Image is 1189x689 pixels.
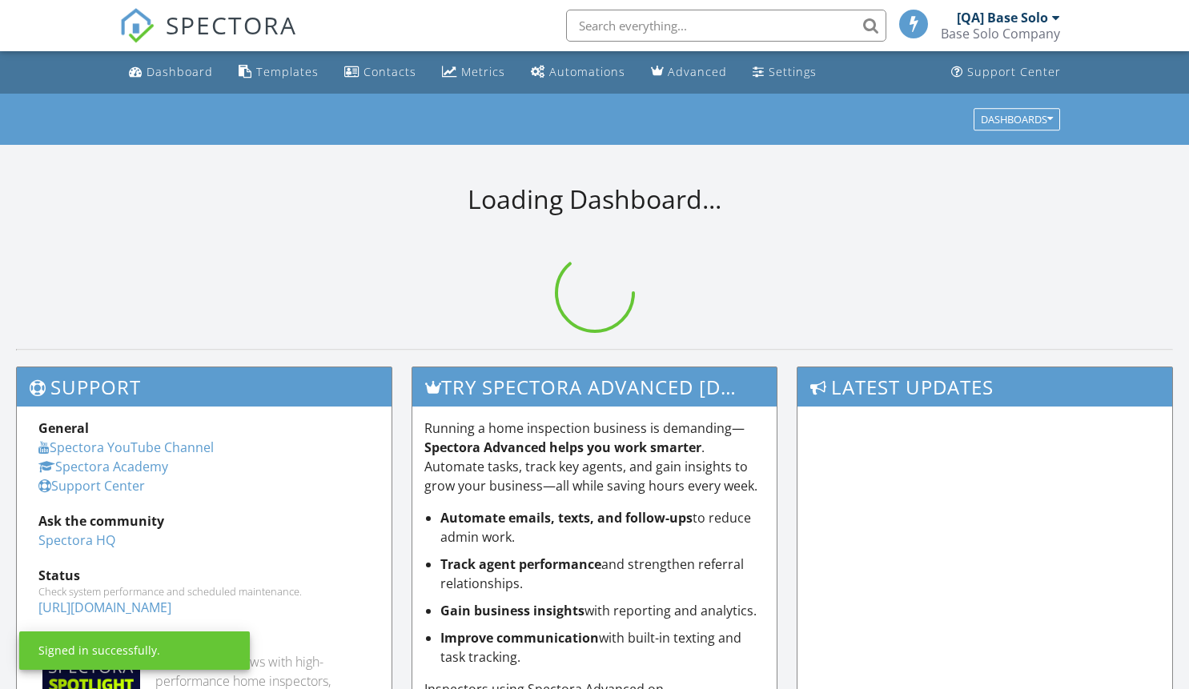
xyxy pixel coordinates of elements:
a: [URL][DOMAIN_NAME] [38,599,171,616]
strong: Gain business insights [440,602,584,619]
a: Advanced [645,58,733,87]
strong: Track agent performance [440,555,601,573]
h3: Try spectora advanced [DATE] [412,367,777,407]
div: Settings [769,64,817,79]
h3: Support [17,367,392,407]
div: Support Center [967,64,1061,79]
div: Signed in successfully. [38,643,160,659]
div: Dashboard [147,64,213,79]
div: Base Solo Company [941,26,1060,42]
a: SPECTORA [119,22,297,55]
div: Dashboards [981,114,1053,125]
input: Search everything... [566,10,886,42]
div: Contacts [364,64,416,79]
a: Contacts [338,58,423,87]
strong: Automate emails, texts, and follow-ups [440,509,693,527]
li: with reporting and analytics. [440,601,765,620]
strong: General [38,419,89,437]
li: to reduce admin work. [440,508,765,547]
span: SPECTORA [166,8,297,42]
button: Dashboards [974,108,1060,130]
div: Ask the community [38,511,370,531]
a: Dashboard [123,58,219,87]
a: Support Center [945,58,1067,87]
div: Templates [256,64,319,79]
a: Settings [746,58,823,87]
a: Spectora Academy [38,458,168,475]
h3: Latest Updates [797,367,1172,407]
a: Spectora HQ [38,531,115,549]
div: Advanced [668,64,727,79]
strong: Spectora Advanced helps you work smarter [424,439,701,456]
a: Metrics [436,58,512,87]
img: The Best Home Inspection Software - Spectora [119,8,155,43]
p: Running a home inspection business is demanding— . Automate tasks, track key agents, and gain ins... [424,419,765,495]
div: Metrics [461,64,505,79]
a: Templates [232,58,325,87]
a: Automations (Basic) [524,58,632,87]
div: [QA] Base Solo [957,10,1048,26]
li: with built-in texting and task tracking. [440,628,765,667]
a: Support Center [38,477,145,495]
div: Automations [549,64,625,79]
div: Check system performance and scheduled maintenance. [38,585,370,598]
div: Status [38,566,370,585]
a: Spectora YouTube Channel [38,439,214,456]
strong: Improve communication [440,629,599,647]
li: and strengthen referral relationships. [440,555,765,593]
